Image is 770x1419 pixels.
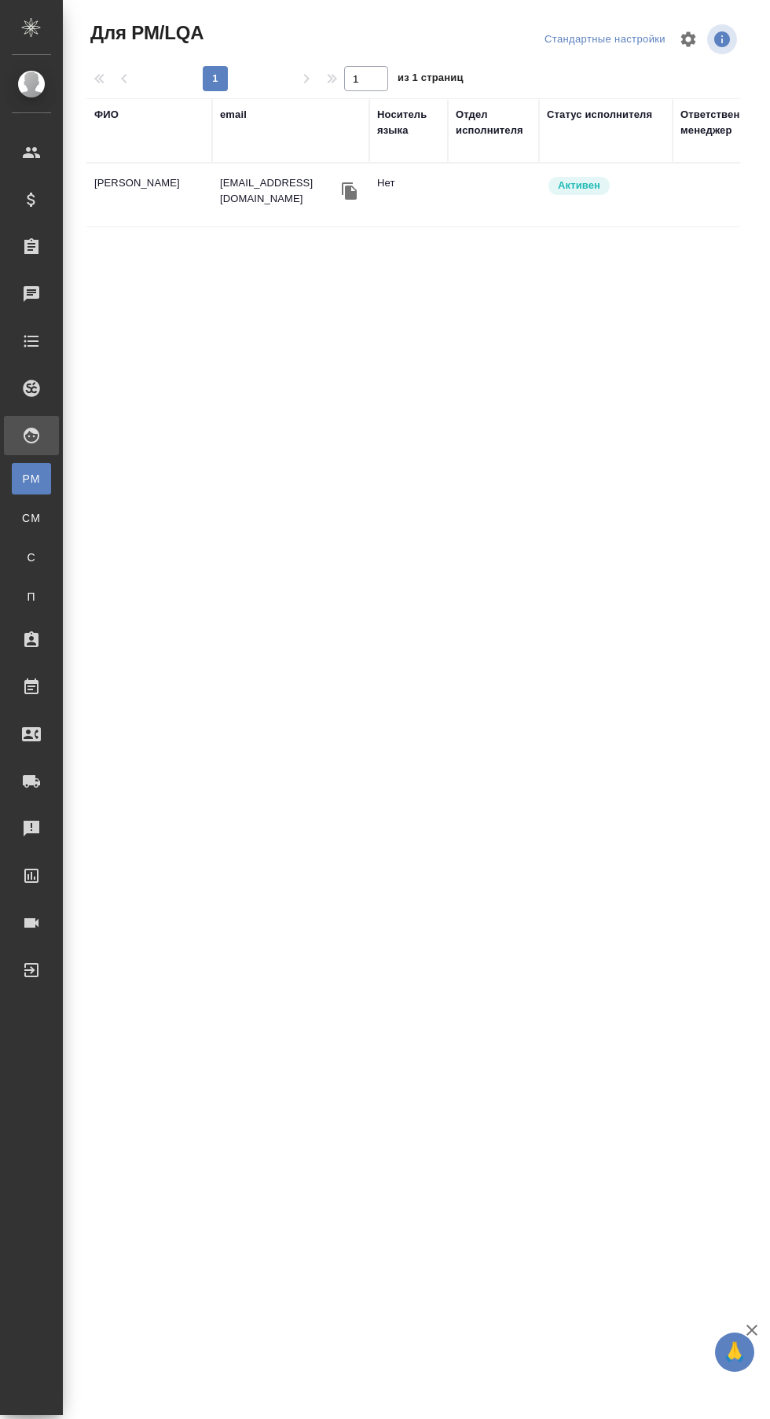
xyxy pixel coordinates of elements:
div: Ответственный менеджер [680,107,761,138]
span: PM [20,471,43,487]
span: из 1 страниц [398,68,464,91]
a: PM [12,463,51,494]
p: [EMAIL_ADDRESS][DOMAIN_NAME] [220,175,338,207]
div: split button [541,28,669,52]
span: Настроить таблицу [669,20,707,58]
p: Активен [558,178,600,193]
div: ФИО [94,107,119,123]
span: П [20,589,43,605]
td: [PERSON_NAME] [86,167,212,222]
a: П [12,581,51,612]
button: 🙏 [715,1333,754,1372]
span: Посмотреть информацию [707,24,740,54]
td: Нет [369,167,448,222]
button: Скопировать [338,179,361,203]
div: Носитель языка [377,107,440,138]
a: С [12,542,51,573]
div: Рядовой исполнитель: назначай с учетом рейтинга [547,175,665,197]
span: Для PM/LQA [86,20,203,46]
a: CM [12,502,51,534]
div: email [220,107,247,123]
div: Отдел исполнителя [456,107,531,138]
span: С [20,550,43,565]
div: Статус исполнителя [547,107,652,123]
span: CM [20,510,43,526]
span: 🙏 [721,1336,748,1369]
